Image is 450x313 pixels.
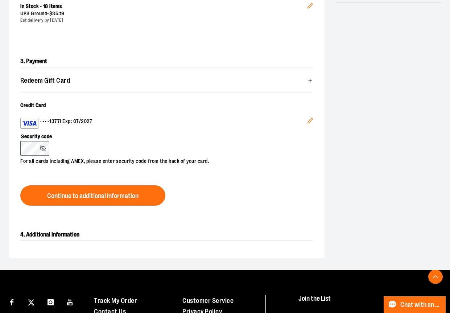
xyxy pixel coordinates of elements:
[20,55,313,67] h2: 3. Payment
[49,11,53,16] span: $
[20,10,307,17] div: UPS Ground -
[94,297,137,304] a: Track My Order
[298,295,438,309] h4: Join the List
[47,193,139,199] span: Continue to additional information
[20,118,307,129] div: •••• 1377 | Exp: 07/2027
[52,11,58,16] span: 35
[20,102,46,108] span: Credit Card
[301,112,319,132] button: Edit
[384,296,446,313] button: Chat with an Expert
[58,11,59,16] span: .
[400,301,441,308] span: Chat with an Expert
[20,156,306,165] p: For all cards including AMEX, please enter security code from the back of your card.
[25,295,38,308] a: Visit our X page
[20,73,313,88] button: Redeem Gift Card
[428,269,443,284] button: Back To Top
[5,295,18,308] a: Visit our Facebook page
[20,229,313,241] h2: 4. Additional Information
[20,185,165,206] button: Continue to additional information
[20,17,307,24] div: Est delivery by [DATE]
[44,295,57,308] a: Visit our Instagram page
[22,119,37,128] img: Visa card example showing the 16-digit card number on the front of the card
[59,11,65,16] span: 19
[20,3,307,10] div: In Stock - 18 items
[182,297,234,304] a: Customer Service
[28,299,34,306] img: Twitter
[20,129,306,141] label: Security code
[20,77,70,84] span: Redeem Gift Card
[64,295,77,308] a: Visit our Youtube page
